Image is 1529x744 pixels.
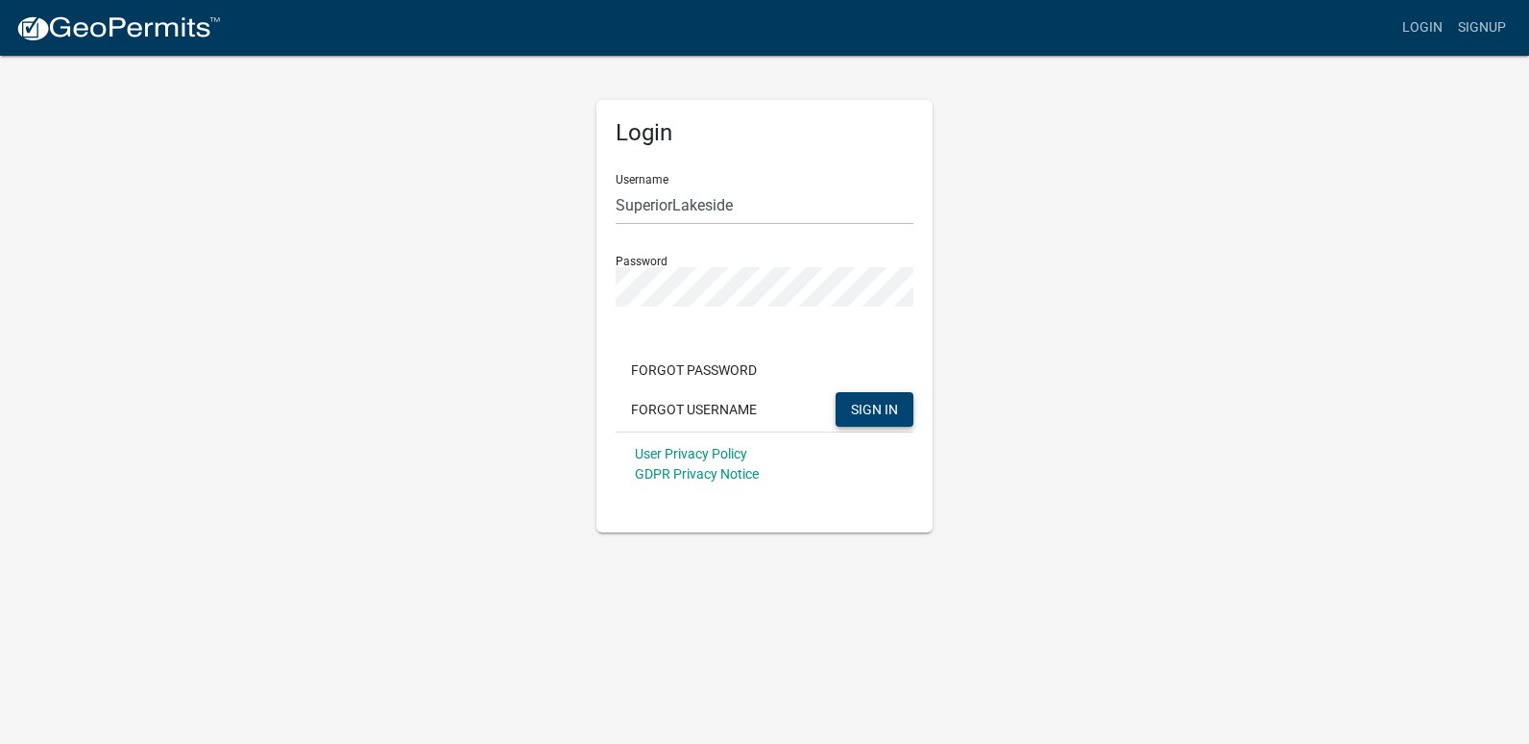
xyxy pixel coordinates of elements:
a: Login [1395,10,1450,46]
button: Forgot Password [616,353,772,387]
button: SIGN IN [836,392,913,427]
h5: Login [616,119,913,147]
button: Forgot Username [616,392,772,427]
a: User Privacy Policy [635,446,747,461]
span: SIGN IN [851,401,898,416]
a: GDPR Privacy Notice [635,466,759,482]
a: Signup [1450,10,1514,46]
